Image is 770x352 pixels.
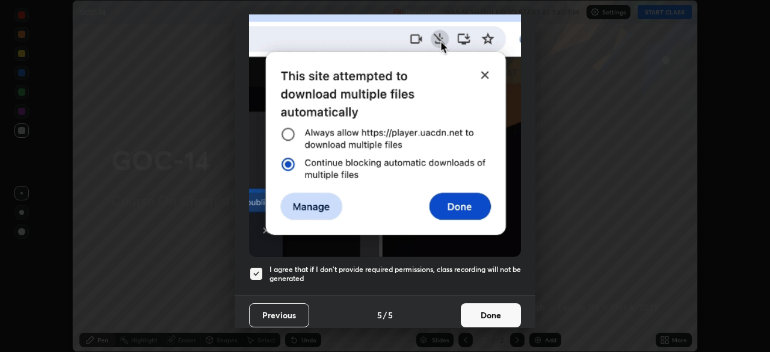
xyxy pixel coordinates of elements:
[383,309,387,321] h4: /
[388,309,393,321] h4: 5
[377,309,382,321] h4: 5
[249,303,309,327] button: Previous
[269,265,521,283] h5: I agree that if I don't provide required permissions, class recording will not be generated
[461,303,521,327] button: Done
